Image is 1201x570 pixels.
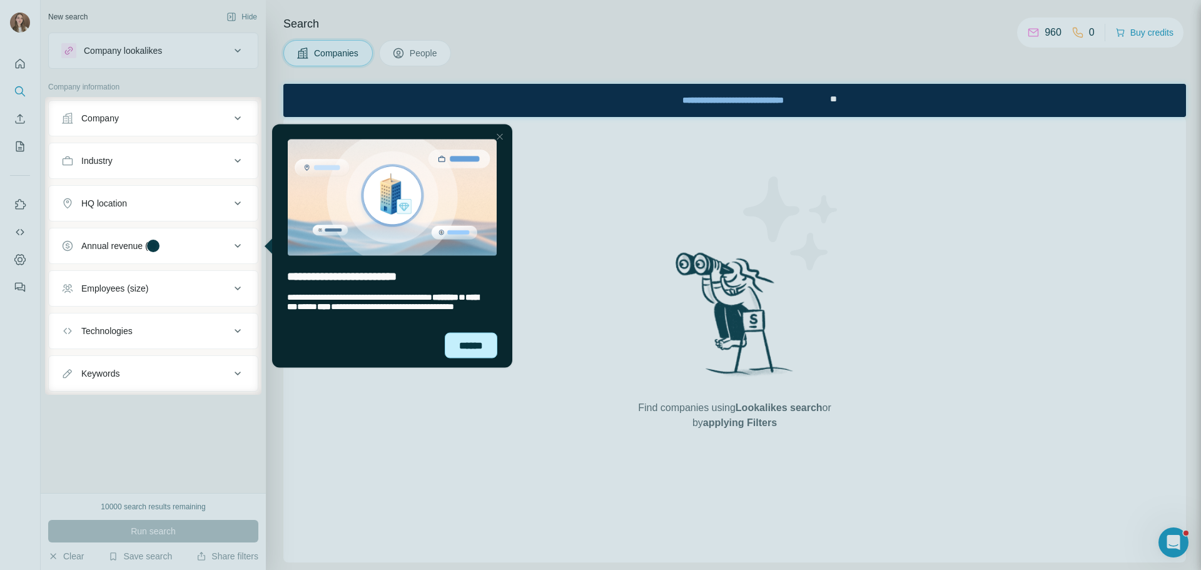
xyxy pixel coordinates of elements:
[364,3,536,30] div: Watch our October Product update
[81,367,119,380] div: Keywords
[49,359,258,389] button: Keywords
[49,316,258,346] button: Technologies
[81,240,156,252] div: Annual revenue ($)
[261,122,515,370] iframe: Tooltip
[49,146,258,176] button: Industry
[49,273,258,303] button: Employees (size)
[49,188,258,218] button: HQ location
[49,231,258,261] button: Annual revenue ($)
[81,197,127,210] div: HQ location
[81,325,133,337] div: Technologies
[81,155,113,167] div: Industry
[81,282,148,295] div: Employees (size)
[49,103,258,133] button: Company
[81,112,119,125] div: Company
